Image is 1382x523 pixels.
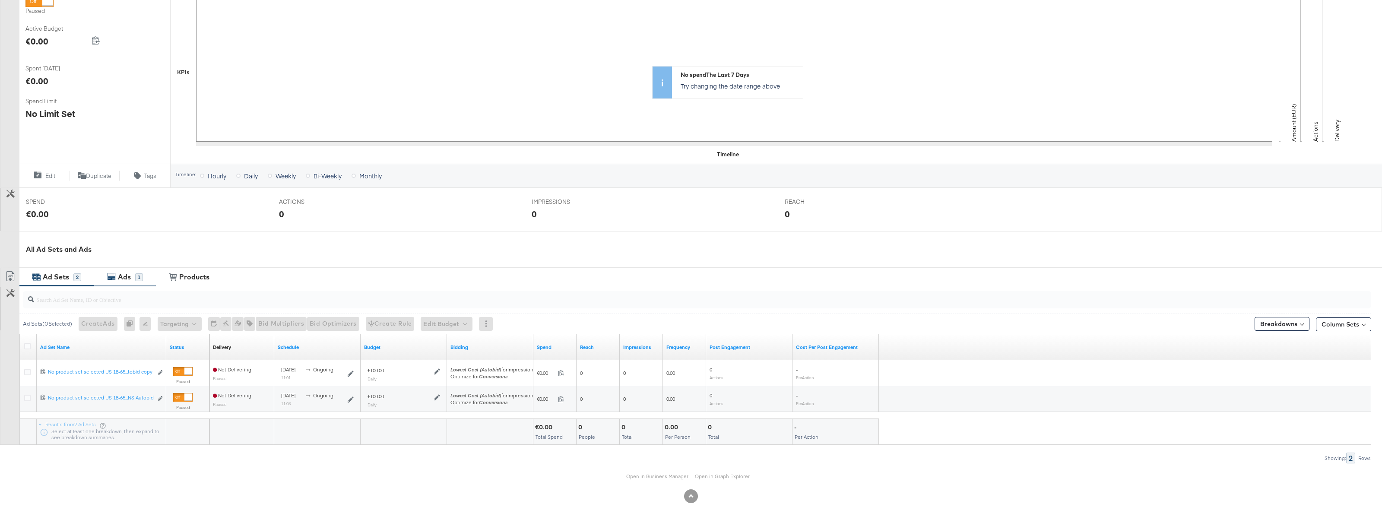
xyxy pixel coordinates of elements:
div: Showing: [1324,455,1346,461]
span: Not Delivering [213,392,251,399]
span: IMPRESSIONS [532,198,596,206]
sub: Paused [213,376,227,381]
span: for Impressions [450,366,536,373]
sub: Per Action [796,375,814,380]
span: Spent [DATE] [25,64,90,73]
div: No product set selected US 18-65...NS Autobid [48,394,153,401]
span: Monthly [359,171,382,180]
div: €100.00 [368,367,384,374]
a: No product set selected US 18-65...NS Autobid [48,394,153,403]
label: Paused [173,379,193,384]
span: Per Action [795,434,818,440]
span: ongoing [313,366,333,373]
div: Ads [118,272,131,282]
a: No product set selected US 18-65...tobid copy [48,368,153,377]
span: Not Delivering [213,366,251,373]
span: Tags [144,172,156,180]
div: All Ad Sets and Ads [26,244,1382,254]
div: 2 [73,273,81,281]
a: The number of times your ad was served. On mobile apps an ad is counted as served the first time ... [623,344,659,351]
span: 0 [580,370,583,376]
a: Shows the current budget of Ad Set. [364,344,444,351]
span: Edit [45,172,55,180]
span: 0 [623,370,626,376]
div: €0.00 [25,75,48,87]
span: for Impressions [450,392,536,399]
label: Paused [173,405,193,410]
div: 0 [124,317,139,331]
div: Products [179,272,209,282]
em: Conversions [479,373,507,380]
div: €0.00 [535,423,555,431]
sub: 11:01 [281,375,291,380]
a: Open in Graph Explorer [695,473,750,479]
span: Hourly [208,171,226,180]
a: Shows your bid and optimisation settings for this Ad Set. [450,344,530,351]
span: SPEND [26,198,91,206]
a: Your Ad Set name. [40,344,163,351]
span: 0 [710,366,712,373]
div: 2 [1346,453,1355,463]
span: Total [622,434,633,440]
span: €0.00 [537,370,555,376]
span: Duplicate [86,172,111,180]
em: Conversions [479,399,507,406]
span: 0 [710,392,712,399]
div: Ad Sets [43,272,69,282]
sub: 11:03 [281,401,291,406]
a: The number of actions related to your Page's posts as a result of your ad. [710,344,789,351]
span: Per Person [665,434,691,440]
div: Timeline: [175,171,197,178]
em: Lowest Cost (Autobid) [450,392,501,399]
span: ACTIONS [279,198,344,206]
sub: Paused [213,402,227,407]
span: 0 [623,396,626,402]
div: 0 [279,208,284,220]
span: Total Spend [536,434,563,440]
span: 0.00 [666,370,675,376]
div: 0.00 [665,423,681,431]
span: - [796,392,798,399]
span: - [796,366,798,373]
button: Edit [19,171,70,181]
div: Optimize for [450,399,536,406]
div: €0.00 [26,208,49,220]
span: 0.00 [666,396,675,402]
span: Daily [244,171,258,180]
sub: Daily [368,376,377,381]
div: 0 [708,423,714,431]
div: Optimize for [450,373,536,380]
span: REACH [785,198,849,206]
div: 0 [532,208,537,220]
sub: Per Action [796,401,814,406]
em: Lowest Cost (Autobid) [450,366,501,373]
button: Column Sets [1316,317,1371,331]
sub: Actions [710,375,723,380]
button: Tags [120,171,170,181]
span: People [579,434,595,440]
a: Shows when your Ad Set is scheduled to deliver. [278,344,357,351]
div: No Limit Set [25,108,75,120]
button: Duplicate [70,171,120,181]
a: The number of people your ad was served to. [580,344,616,351]
a: Shows the current state of your Ad Set. [170,344,206,351]
div: €0.00 [25,35,48,48]
button: Breakdowns [1255,317,1309,331]
sub: Actions [710,401,723,406]
div: 1 [135,273,143,281]
label: Paused [25,7,54,15]
span: Active Budget [25,25,90,33]
div: No product set selected US 18-65...tobid copy [48,368,153,375]
span: Weekly [276,171,296,180]
a: The average cost per action related to your Page's posts as a result of your ad. [796,344,875,351]
div: Rows [1358,455,1371,461]
div: Delivery [213,344,231,351]
div: €100.00 [368,393,384,400]
span: Spend Limit [25,97,90,105]
span: €0.00 [537,396,555,402]
span: 0 [580,396,583,402]
a: The average number of times your ad was served to each person. [666,344,703,351]
div: No spend The Last 7 Days [681,71,799,79]
span: Bi-Weekly [314,171,342,180]
div: Ad Sets ( 0 Selected) [23,320,72,328]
